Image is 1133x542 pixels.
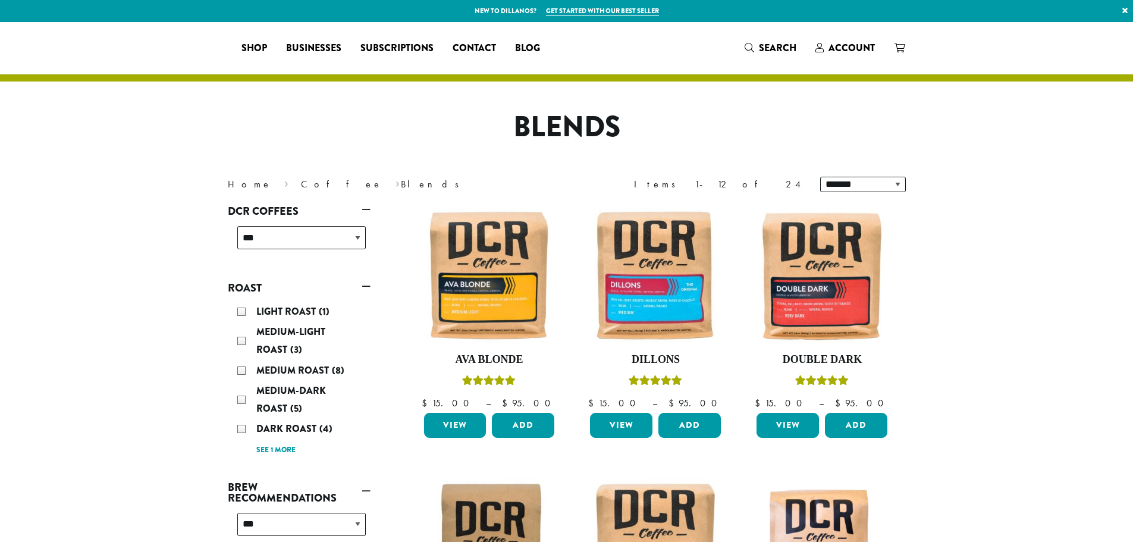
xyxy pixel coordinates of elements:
div: Rated 5.00 out of 5 [629,374,682,391]
a: Shop [232,39,277,58]
bdi: 95.00 [835,397,889,409]
span: Blog [515,41,540,56]
h4: Double Dark [754,353,890,366]
a: Search [735,38,806,58]
span: Dark Roast [256,422,319,436]
span: Medium Roast [256,364,332,377]
nav: Breadcrumb [228,177,549,192]
img: Dillons-12oz-300x300.jpg [587,207,724,344]
span: (8) [332,364,344,377]
span: – [652,397,657,409]
span: $ [755,397,765,409]
bdi: 95.00 [502,397,556,409]
div: DCR Coffees [228,221,371,264]
button: Add [492,413,554,438]
span: $ [588,397,598,409]
span: (1) [319,305,329,318]
bdi: 15.00 [422,397,475,409]
h1: Blends [219,110,915,145]
span: $ [422,397,432,409]
a: Double DarkRated 4.50 out of 5 [754,207,890,408]
a: View [590,413,652,438]
a: DillonsRated 5.00 out of 5 [587,207,724,408]
span: › [396,173,400,192]
h4: Dillons [587,353,724,366]
bdi: 15.00 [755,397,808,409]
span: › [284,173,288,192]
a: Brew Recommendations [228,477,371,508]
a: Get started with our best seller [546,6,659,16]
span: Account [828,41,875,55]
span: $ [668,397,679,409]
span: Contact [453,41,496,56]
span: Businesses [286,41,341,56]
div: Items 1-12 of 24 [634,177,802,192]
h4: Ava Blonde [421,353,558,366]
div: Rated 5.00 out of 5 [462,374,516,391]
span: $ [502,397,512,409]
span: – [486,397,491,409]
span: (3) [290,343,302,356]
span: Shop [241,41,267,56]
span: Subscriptions [360,41,434,56]
a: See 1 more [256,444,296,456]
a: DCR Coffees [228,201,371,221]
span: Search [759,41,796,55]
span: (4) [319,422,332,436]
button: Add [658,413,721,438]
a: View [424,413,487,438]
span: Light Roast [256,305,319,318]
span: Medium-Dark Roast [256,384,326,415]
span: – [819,397,824,409]
bdi: 15.00 [588,397,641,409]
button: Add [825,413,887,438]
a: View [757,413,819,438]
span: (5) [290,402,302,415]
div: Roast [228,298,371,463]
img: Double-Dark-12oz-300x300.jpg [754,207,890,344]
bdi: 95.00 [668,397,723,409]
a: Home [228,178,272,190]
img: Ava-Blonde-12oz-1-300x300.jpg [420,207,557,344]
div: Rated 4.50 out of 5 [795,374,849,391]
a: Roast [228,278,371,298]
a: Ava BlondeRated 5.00 out of 5 [421,207,558,408]
a: Coffee [301,178,382,190]
span: $ [835,397,845,409]
span: Medium-Light Roast [256,325,325,356]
